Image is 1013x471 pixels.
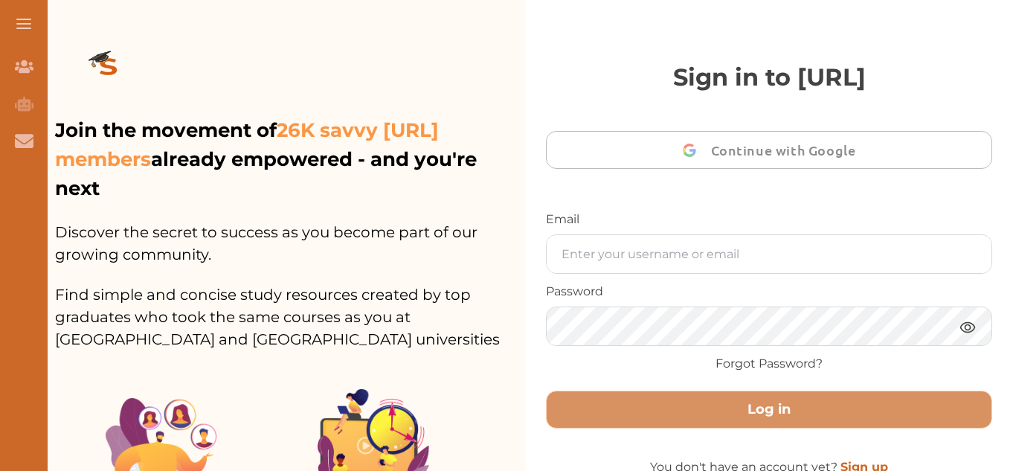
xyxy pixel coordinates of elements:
p: Join the movement of already empowered - and you're next [55,116,522,203]
p: Email [546,211,992,228]
p: Find simple and concise study resources created by top graduates who took the same courses as you... [55,266,525,350]
a: Forgot Password? [715,355,823,373]
p: Sign in to [URL] [546,60,992,95]
input: Enter your username or email [547,235,991,273]
p: Password [546,283,992,301]
button: Continue with Google [546,131,992,169]
p: Discover the secret to success as you become part of our growing community. [55,203,525,266]
button: Log in [546,391,992,429]
img: eye.3286bcf0.webp [959,318,977,336]
img: logo [55,27,162,110]
span: Continue with Google [711,132,864,167]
